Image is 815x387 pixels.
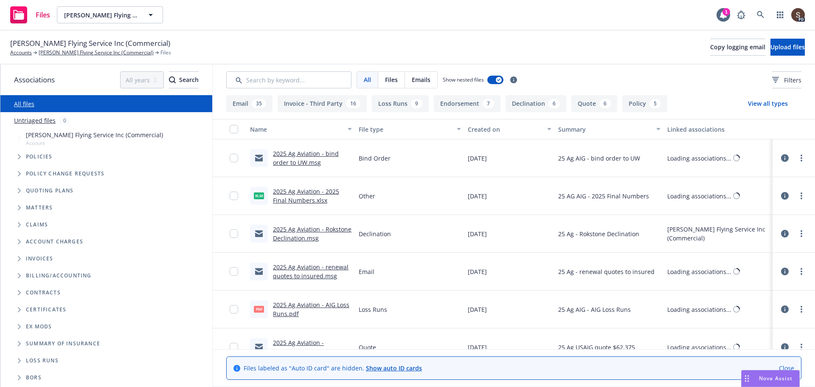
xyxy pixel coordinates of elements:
[558,192,649,201] span: 25 AG AIG - 2025 Final Numbers
[558,229,639,238] span: 25 Ag - Rokstone Declination
[230,305,238,314] input: Toggle Row Selected
[772,6,789,23] a: Switch app
[26,273,92,278] span: Billing/Accounting
[622,95,667,112] button: Policy
[26,171,104,176] span: Policy change requests
[14,116,56,125] a: Untriaged files
[26,290,61,295] span: Contracts
[254,306,264,312] span: pdf
[667,305,731,314] div: Loading associations...
[468,305,487,314] span: [DATE]
[359,343,376,352] span: Quote
[26,205,53,210] span: Matters
[230,343,238,351] input: Toggle Row Selected
[710,39,765,56] button: Copy logging email
[359,154,391,163] span: Bind Order
[273,225,351,242] a: 2025 Ag Aviation - Rokstone Declination.msg
[273,301,349,318] a: 2025 Ag Aviation - AIG Loss Runs.pdf
[796,266,807,277] a: more
[169,72,199,88] div: Search
[548,99,560,108] div: 6
[273,339,351,364] a: 2025 Ag Aviation - [GEOGRAPHIC_DATA] quote $62,375.msg
[26,154,53,159] span: Policies
[667,125,769,134] div: Linked associations
[26,239,83,244] span: Account charges
[57,6,163,23] button: [PERSON_NAME] Flying Service Inc (Commercial)
[770,39,805,56] button: Upload files
[364,75,371,84] span: All
[254,192,264,199] span: xlsx
[273,187,339,204] a: 2025 Ag Aviation - 2025 Final Numbers.xlsx
[26,358,59,363] span: Loss Runs
[667,154,731,163] div: Loading associations...
[734,95,801,112] button: View all types
[36,11,50,18] span: Files
[759,375,793,382] span: Nova Assist
[64,11,138,20] span: [PERSON_NAME] Flying Service Inc (Commercial)
[230,192,238,200] input: Toggle Row Selected
[26,324,52,329] span: Ex Mods
[26,130,163,139] span: [PERSON_NAME] Flying Service Inc (Commercial)
[468,125,542,134] div: Created on
[412,75,430,84] span: Emails
[742,370,752,387] div: Drag to move
[667,267,731,276] div: Loading associations...
[710,43,765,51] span: Copy logging email
[273,263,348,280] a: 2025 Ag Aviation - renewal quotes to insured.msg
[411,99,422,108] div: 9
[779,364,794,373] a: Close
[14,100,34,108] a: All files
[468,229,487,238] span: [DATE]
[667,225,769,243] div: [PERSON_NAME] Flying Service Inc (Commercial)
[7,3,53,27] a: Files
[558,125,651,134] div: Summary
[346,99,360,108] div: 16
[226,95,273,112] button: Email
[796,153,807,163] a: more
[244,364,422,373] span: Files labeled as "Auto ID card" are hidden.
[250,125,343,134] div: Name
[796,191,807,201] a: more
[558,305,631,314] span: 25 Ag AIG - AIG Loss Runs
[169,76,176,83] svg: Search
[733,6,750,23] a: Report a Bug
[230,229,238,238] input: Toggle Row Selected
[359,229,391,238] span: Declination
[26,307,66,312] span: Certificates
[468,192,487,201] span: [DATE]
[796,342,807,352] a: more
[26,139,163,147] span: Account
[359,192,375,201] span: Other
[10,38,170,49] span: [PERSON_NAME] Flying Service Inc (Commercial)
[599,99,611,108] div: 6
[464,119,555,139] button: Created on
[506,95,566,112] button: Declination
[10,49,32,56] a: Accounts
[169,71,199,88] button: SearchSearch
[791,8,805,22] img: photo
[230,267,238,276] input: Toggle Row Selected
[468,267,487,276] span: [DATE]
[355,119,464,139] button: File type
[39,49,154,56] a: [PERSON_NAME] Flying Service Inc (Commercial)
[796,304,807,314] a: more
[649,99,661,108] div: 5
[359,305,387,314] span: Loss Runs
[571,95,617,112] button: Quote
[772,76,801,85] span: Filters
[434,95,500,112] button: Endorsement
[555,119,663,139] button: Summary
[366,364,422,372] a: Show auto ID cards
[0,129,212,267] div: Tree Example
[722,8,730,16] div: 1
[741,370,800,387] button: Nova Assist
[770,43,805,51] span: Upload files
[359,125,451,134] div: File type
[26,188,74,193] span: Quoting plans
[26,341,100,346] span: Summary of insurance
[752,6,769,23] a: Search
[230,154,238,162] input: Toggle Row Selected
[468,343,487,352] span: [DATE]
[385,75,398,84] span: Files
[558,267,655,276] span: 25 Ag - renewal quotes to insured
